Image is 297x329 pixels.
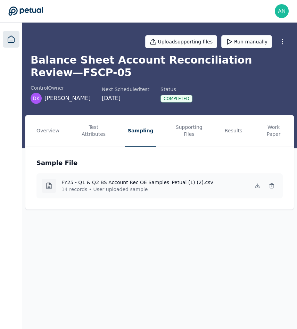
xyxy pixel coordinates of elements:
button: Uploadsupporting files [145,35,217,48]
button: Run manually [221,35,272,48]
a: Go to Dashboard [8,6,43,16]
a: Dashboard [3,31,19,48]
button: Overview [34,115,62,147]
h1: Balance Sheet Account Reconciliation Review — FSCP-05 [31,54,289,79]
h4: FY25 - Q1 & Q2 BS Account Rec OE Samples_Petual (1) (2).csv [61,179,213,186]
span: DK [33,95,40,102]
div: control Owner [31,84,91,91]
p: 14 records • User uploaded sample [61,186,213,193]
button: Work Paper [262,115,286,147]
div: [DATE] [102,94,149,102]
button: Download Sample File [252,180,263,191]
h3: Sample File [36,158,77,168]
button: Results [222,115,245,147]
button: Test Attributes [79,115,108,147]
span: [PERSON_NAME] [44,94,91,102]
img: andrew+reddit@petual.ai [275,4,289,18]
div: Completed [160,95,192,102]
button: Delete Sample File [266,180,277,191]
button: Supporting Files [173,115,205,147]
button: More Options [276,35,289,48]
div: Next Scheduled test [102,86,149,93]
nav: Tabs [25,115,294,147]
div: Status [160,86,192,93]
button: Sampling [125,115,156,147]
